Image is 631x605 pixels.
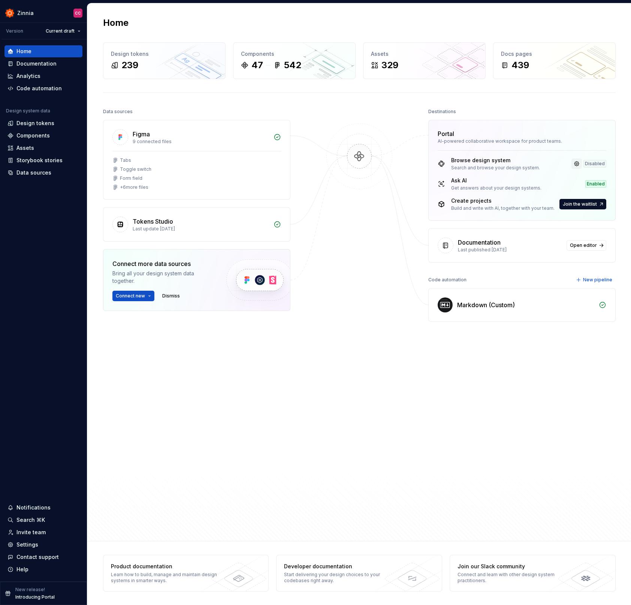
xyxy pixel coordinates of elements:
[4,551,82,563] button: Contact support
[4,82,82,94] a: Code automation
[438,129,454,138] div: Portal
[233,42,356,79] a: Components47542
[4,142,82,154] a: Assets
[16,60,57,67] div: Documentation
[16,541,38,548] div: Settings
[15,594,55,600] p: Introducing Portal
[451,157,540,164] div: Browse design system
[451,177,541,184] div: Ask AI
[159,291,183,301] button: Dismiss
[4,154,82,166] a: Storybook stories
[16,157,63,164] div: Storybook stories
[493,42,616,79] a: Docs pages439
[16,553,59,561] div: Contact support
[251,59,263,71] div: 47
[451,197,555,205] div: Create projects
[4,45,82,57] a: Home
[511,59,529,71] div: 439
[501,50,608,58] div: Docs pages
[458,238,501,247] div: Documentation
[16,72,40,80] div: Analytics
[16,566,28,573] div: Help
[276,555,442,592] a: Developer documentationStart delivering your design choices to your codebases right away.
[5,9,14,18] img: 45b30344-6175-44f5-928b-e1fa7fb9357c.png
[4,539,82,551] a: Settings
[103,106,133,117] div: Data sources
[458,563,567,570] div: Join our Slack community
[133,130,150,139] div: Figma
[6,108,50,114] div: Design system data
[450,555,616,592] a: Join our Slack communityConnect and learn with other design system practitioners.
[75,10,81,16] div: CC
[16,529,46,536] div: Invite team
[4,117,82,129] a: Design tokens
[120,157,131,163] div: Tabs
[284,572,393,584] div: Start delivering your design choices to your codebases right away.
[112,259,214,268] div: Connect more data sources
[116,293,145,299] span: Connect new
[458,572,567,584] div: Connect and learn with other design system practitioners.
[241,50,348,58] div: Components
[4,514,82,526] button: Search ⌘K
[585,180,606,188] div: Enabled
[111,563,220,570] div: Product documentation
[120,184,148,190] div: + 6 more files
[103,17,129,29] h2: Home
[120,166,151,172] div: Toggle switch
[16,120,54,127] div: Design tokens
[120,175,142,181] div: Form field
[16,144,34,152] div: Assets
[284,59,301,71] div: 542
[17,9,34,17] div: Zinnia
[438,138,606,144] div: AI-powered collaborative workspace for product teams.
[583,160,606,167] div: Disabled
[133,226,269,232] div: Last update [DATE]
[16,85,62,92] div: Code automation
[451,185,541,191] div: Get answers about your design systems.
[363,42,486,79] a: Assets329
[559,199,606,209] button: Join the waitlist
[103,555,269,592] a: Product documentationLearn how to build, manage and maintain design systems in smarter ways.
[103,207,290,242] a: Tokens StudioLast update [DATE]
[284,563,393,570] div: Developer documentation
[574,275,616,285] button: New pipeline
[133,139,269,145] div: 9 connected files
[428,106,456,117] div: Destinations
[15,587,45,593] p: New release!
[112,291,154,301] button: Connect new
[4,70,82,82] a: Analytics
[16,169,51,176] div: Data sources
[4,130,82,142] a: Components
[567,240,606,251] a: Open editor
[4,502,82,514] button: Notifications
[458,247,562,253] div: Last published [DATE]
[4,167,82,179] a: Data sources
[451,165,540,171] div: Search and browse your design system.
[46,28,75,34] span: Current draft
[570,242,597,248] span: Open editor
[428,275,467,285] div: Code automation
[451,205,555,211] div: Build and write with AI, together with your team.
[42,26,84,36] button: Current draft
[563,201,597,207] span: Join the waitlist
[16,132,50,139] div: Components
[371,50,478,58] div: Assets
[121,59,138,71] div: 239
[111,572,220,584] div: Learn how to build, manage and maintain design systems in smarter ways.
[1,5,85,21] button: ZinniaCC
[4,526,82,538] a: Invite team
[4,563,82,575] button: Help
[111,50,218,58] div: Design tokens
[6,28,23,34] div: Version
[162,293,180,299] span: Dismiss
[16,516,45,524] div: Search ⌘K
[103,120,290,200] a: Figma9 connected filesTabsToggle switchForm field+6more files
[16,504,51,511] div: Notifications
[457,300,515,309] div: Markdown (Custom)
[103,42,226,79] a: Design tokens239
[16,48,31,55] div: Home
[112,270,214,285] div: Bring all your design system data together.
[4,58,82,70] a: Documentation
[381,59,398,71] div: 329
